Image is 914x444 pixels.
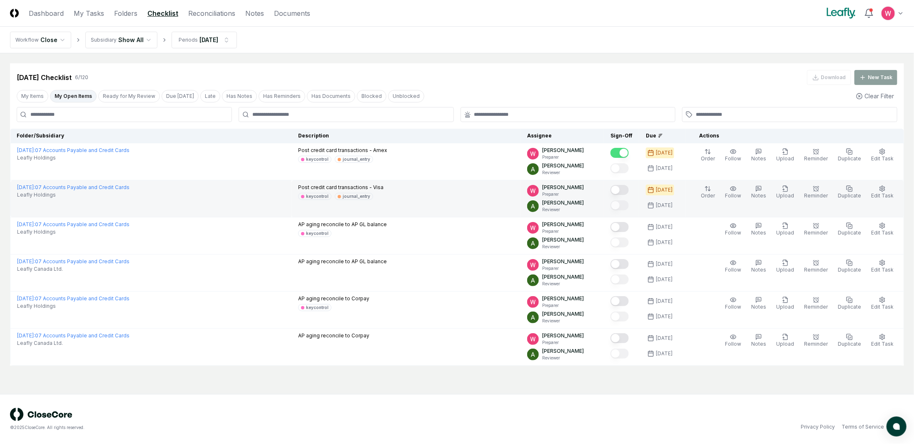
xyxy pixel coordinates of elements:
[188,8,235,18] a: Reconciliations
[527,274,539,286] img: ACg8ocKKg2129bkBZaX4SAoUQtxLaQ4j-f2PQjMuak4pDCyzCI-IvA=s96-c
[802,258,829,275] button: Reminder
[10,32,237,48] nav: breadcrumb
[343,156,370,162] div: journal_entry
[656,313,672,320] div: [DATE]
[527,185,539,197] img: ACg8ocIceHSWyQfagGvDoxhDyw_3B2kX-HJcUhl_gb0t8GGG-Ydwuw=s96-c
[701,192,715,199] span: Order
[869,295,895,312] button: Edit Task
[656,165,672,172] div: [DATE]
[527,237,539,249] img: ACg8ocKKg2129bkBZaX4SAoUQtxLaQ4j-f2PQjMuak4pDCyzCI-IvA=s96-c
[610,185,629,195] button: Mark complete
[542,147,584,154] p: [PERSON_NAME]
[147,8,178,18] a: Checklist
[725,192,741,199] span: Follow
[91,36,117,44] div: Subsidiary
[610,296,629,306] button: Mark complete
[804,341,828,347] span: Reminder
[692,132,897,140] div: Actions
[542,310,584,318] p: [PERSON_NAME]
[542,207,584,213] p: Reviewer
[804,192,828,199] span: Reminder
[542,162,584,170] p: [PERSON_NAME]
[871,192,894,199] span: Edit Task
[17,72,72,82] div: [DATE] Checklist
[869,184,895,201] button: Edit Task
[17,295,35,302] span: [DATE] :
[656,334,672,342] div: [DATE]
[750,295,768,312] button: Notes
[527,349,539,360] img: ACg8ocKKg2129bkBZaX4SAoUQtxLaQ4j-f2PQjMuak4pDCyzCI-IvA=s96-c
[802,332,829,349] button: Reminder
[776,267,794,273] span: Upload
[222,90,257,102] button: Has Notes
[775,295,796,312] button: Upload
[838,229,861,236] span: Duplicate
[75,74,88,81] div: 6 / 120
[259,90,305,102] button: Has Reminders
[751,229,766,236] span: Notes
[882,7,895,20] img: ACg8ocIceHSWyQfagGvDoxhDyw_3B2kX-HJcUhl_gb0t8GGG-Ydwuw=s96-c
[542,332,584,339] p: [PERSON_NAME]
[776,304,794,310] span: Upload
[656,350,672,357] div: [DATE]
[610,312,629,322] button: Mark complete
[751,155,766,162] span: Notes
[869,147,895,164] button: Edit Task
[610,163,629,173] button: Mark complete
[527,148,539,160] img: ACg8ocIceHSWyQfagGvDoxhDyw_3B2kX-HJcUhl_gb0t8GGG-Ydwuw=s96-c
[542,236,584,244] p: [PERSON_NAME]
[775,332,796,349] button: Upload
[610,148,629,158] button: Mark complete
[725,155,741,162] span: Follow
[10,129,292,143] th: Folder/Subsidiary
[836,258,863,275] button: Duplicate
[542,339,584,346] p: Preparer
[17,332,130,339] a: [DATE]:07 Accounts Payable and Credit Cards
[871,155,894,162] span: Edit Task
[836,221,863,238] button: Duplicate
[17,221,130,227] a: [DATE]:07 Accounts Payable and Credit Cards
[298,184,384,191] p: Post credit card transactions - Visa
[199,35,218,44] div: [DATE]
[723,295,743,312] button: Follow
[656,186,672,194] div: [DATE]
[656,202,672,209] div: [DATE]
[604,129,639,143] th: Sign-Off
[291,129,521,143] th: Description
[10,9,19,17] img: Logo
[804,155,828,162] span: Reminder
[50,90,97,102] button: My Open Items
[542,199,584,207] p: [PERSON_NAME]
[17,302,56,310] span: Leafly Holdings
[853,88,897,104] button: Clear Filter
[838,304,861,310] span: Duplicate
[114,8,137,18] a: Folders
[298,258,387,265] p: AP aging reconcile to AP GL balance
[527,259,539,271] img: ACg8ocIceHSWyQfagGvDoxhDyw_3B2kX-HJcUhl_gb0t8GGG-Ydwuw=s96-c
[776,155,794,162] span: Upload
[17,258,130,264] a: [DATE]:07 Accounts Payable and Credit Cards
[646,132,679,140] div: Due
[10,424,457,431] div: © 2025 CloseCore. All rights reserved.
[179,36,198,44] div: Periods
[656,297,672,305] div: [DATE]
[836,332,863,349] button: Duplicate
[825,7,857,20] img: Leafly logo
[776,341,794,347] span: Upload
[298,295,369,302] p: AP aging reconcile to Corpay
[610,333,629,343] button: Mark complete
[802,184,829,201] button: Reminder
[723,258,743,275] button: Follow
[699,147,717,164] button: Order
[838,267,861,273] span: Duplicate
[245,8,264,18] a: Notes
[610,349,629,359] button: Mark complete
[751,304,766,310] span: Notes
[527,200,539,212] img: ACg8ocKKg2129bkBZaX4SAoUQtxLaQ4j-f2PQjMuak4pDCyzCI-IvA=s96-c
[871,304,894,310] span: Edit Task
[17,147,130,153] a: [DATE]:07 Accounts Payable and Credit Cards
[836,295,863,312] button: Duplicate
[17,154,56,162] span: Leafly Holdings
[871,229,894,236] span: Edit Task
[610,200,629,210] button: Mark complete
